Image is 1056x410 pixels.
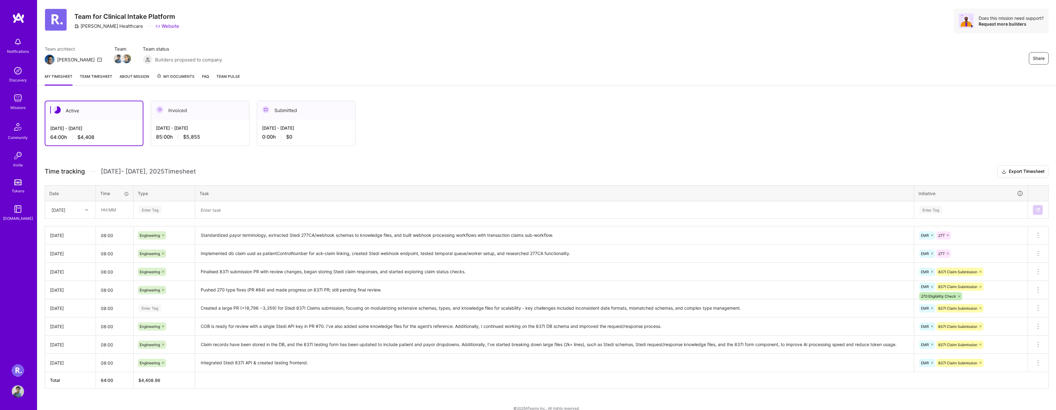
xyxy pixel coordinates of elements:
[96,300,133,316] input: HH:MM
[140,270,160,274] span: Engineering
[257,101,355,120] div: Submitted
[921,306,929,311] span: EMR
[114,46,130,52] span: Team
[140,233,160,238] span: Engineering
[10,385,26,398] a: User Avatar
[921,294,956,299] span: 270 Eligibility Check
[921,342,929,347] span: EMR
[53,106,61,114] img: Active
[921,361,929,365] span: EMR
[12,203,24,215] img: guide book
[96,318,133,335] input: HH:MM
[96,372,134,389] th: 64:00
[938,251,945,256] span: 277
[50,232,91,239] div: [DATE]
[938,324,977,329] span: 837I Claim Submission
[921,233,929,238] span: EMR
[286,134,292,140] span: $0
[12,188,24,194] div: Tokens
[101,168,196,175] span: [DATE] - [DATE] , 2025 Timesheet
[45,55,55,65] img: Team Architect
[114,54,123,63] img: Team Member Avatar
[196,227,913,244] textarea: Standardized payor terminology, extracted Stedi 277CA/webhook schemas to knowledge files, and bui...
[45,185,96,201] th: Date
[50,305,91,312] div: [DATE]
[262,106,269,113] img: Submitted
[156,106,163,113] img: Invoiced
[10,119,25,134] img: Community
[50,287,91,293] div: [DATE]
[979,15,1044,21] div: Does this mission need support?
[57,56,95,63] div: [PERSON_NAME]
[50,269,91,275] div: [DATE]
[195,185,914,201] th: Task
[1001,169,1006,175] i: icon Download
[938,270,977,274] span: 837I Claim Submission
[938,284,977,289] span: 837I Claim Submission
[12,385,24,398] img: User Avatar
[114,53,122,64] a: Team Member Avatar
[13,162,23,168] div: Invite
[10,364,26,377] a: Roger Healthcare: Team for Clinical Intake Platform
[12,364,24,377] img: Roger Healthcare: Team for Clinical Intake Platform
[202,73,209,86] a: FAQ
[921,270,929,274] span: EMR
[96,282,133,298] input: HH:MM
[45,73,72,86] a: My timesheet
[50,250,91,257] div: [DATE]
[80,73,112,86] a: Team timesheet
[120,73,149,86] a: About Mission
[77,134,94,140] span: $4,408
[156,125,244,131] div: [DATE] - [DATE]
[12,65,24,77] img: discovery
[1033,55,1045,61] span: Share
[919,205,942,215] div: Enter Tag
[979,21,1044,27] div: Request more builders
[96,355,133,371] input: HH:MM
[96,245,133,262] input: HH:MM
[74,24,79,29] i: icon CompanyGray
[196,354,913,371] textarea: Integrated Stedi 837I API & created testing frontend.
[216,73,240,86] a: Team Pulse
[196,336,913,353] textarea: Claim records have been stored in the DB, and the 837I testing form has been updated to include p...
[138,378,160,383] span: $ 4,408.96
[921,284,929,289] span: EMR
[74,23,143,29] div: [PERSON_NAME] Healthcare
[183,134,200,140] span: $5,855
[122,54,131,63] img: Team Member Avatar
[140,251,160,256] span: Engineering
[140,361,160,365] span: Engineering
[7,48,29,55] div: Notifications
[262,125,350,131] div: [DATE] - [DATE]
[155,56,222,63] span: Builders proposed to company
[138,303,161,313] div: Enter Tag
[216,74,240,79] span: Team Pulse
[3,215,33,222] div: [DOMAIN_NAME]
[196,318,913,335] textarea: COB is ready for review with a single Stedi API key in PR #70. I’ve also added some knowledge fil...
[96,337,133,353] input: HH:MM
[50,323,91,330] div: [DATE]
[157,73,195,86] a: My Documents
[938,342,977,347] span: 837I Claim Submission
[50,134,138,140] div: 64:00 h
[140,342,160,347] span: Engineering
[997,165,1049,178] button: Export Timesheet
[12,149,24,162] img: Invite
[45,372,96,389] th: Total
[140,288,160,292] span: Engineering
[139,205,162,215] div: Enter Tag
[151,101,249,120] div: Invoiced
[96,202,133,218] input: HH:MM
[74,13,179,20] h3: Team for Clinical Intake Platform
[134,185,195,201] th: Type
[196,300,913,317] textarea: Created a large PR (+18,796 −3,359) for Stedi 837I Claims submission, focusing on modularizing ex...
[938,233,945,238] span: 277
[938,306,977,311] span: 837I Claim Submission
[140,324,160,329] span: Engineering
[196,245,913,262] textarea: Implemented db claim uuid as patientControlNumber for ack-claim linking, created Stedi webhook en...
[921,324,929,329] span: EMR
[157,73,195,80] span: My Documents
[50,341,91,348] div: [DATE]
[918,190,1023,197] div: Initiative
[96,264,133,280] input: HH:MM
